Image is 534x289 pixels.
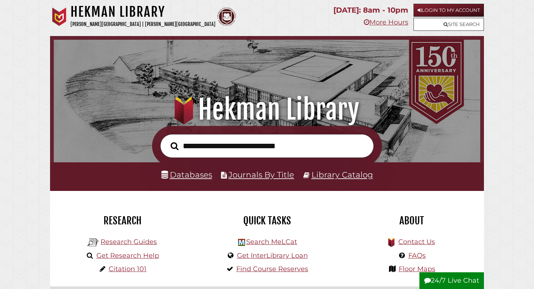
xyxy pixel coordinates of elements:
a: Citation 101 [109,265,146,273]
h2: Research [56,214,189,227]
a: Site Search [413,18,484,31]
h2: About [345,214,478,227]
p: [DATE]: 8am - 10pm [333,4,408,17]
a: Search MeLCat [246,238,297,246]
img: Calvin Theological Seminary [217,7,236,26]
a: Get Research Help [96,251,159,260]
h2: Quick Tasks [200,214,334,227]
a: FAQs [408,251,426,260]
p: [PERSON_NAME][GEOGRAPHIC_DATA] | [PERSON_NAME][GEOGRAPHIC_DATA] [70,20,215,29]
a: Get InterLibrary Loan [237,251,308,260]
button: Search [167,140,182,152]
img: Calvin University [50,7,69,26]
img: Hekman Library Logo [88,237,99,248]
a: Contact Us [398,238,435,246]
i: Search [171,142,178,150]
a: Floor Maps [399,265,435,273]
a: Journals By Title [228,170,294,179]
a: Login to My Account [413,4,484,17]
h1: Hekman Library [70,4,215,20]
a: Find Course Reserves [236,265,308,273]
a: Library Catalog [311,170,373,179]
h1: Hekman Library [62,93,472,126]
img: Hekman Library Logo [238,239,245,246]
a: Research Guides [100,238,157,246]
a: More Hours [364,18,408,26]
a: Databases [161,170,212,179]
